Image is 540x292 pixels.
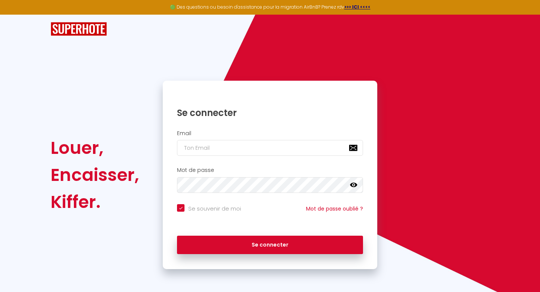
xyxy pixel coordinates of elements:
[177,140,363,156] input: Ton Email
[51,134,139,161] div: Louer,
[177,167,363,173] h2: Mot de passe
[177,236,363,254] button: Se connecter
[51,161,139,188] div: Encaisser,
[177,130,363,137] h2: Email
[177,107,363,119] h1: Se connecter
[344,4,370,10] a: >>> ICI <<<<
[51,22,107,36] img: SuperHote logo
[51,188,139,215] div: Kiffer.
[306,205,363,212] a: Mot de passe oublié ?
